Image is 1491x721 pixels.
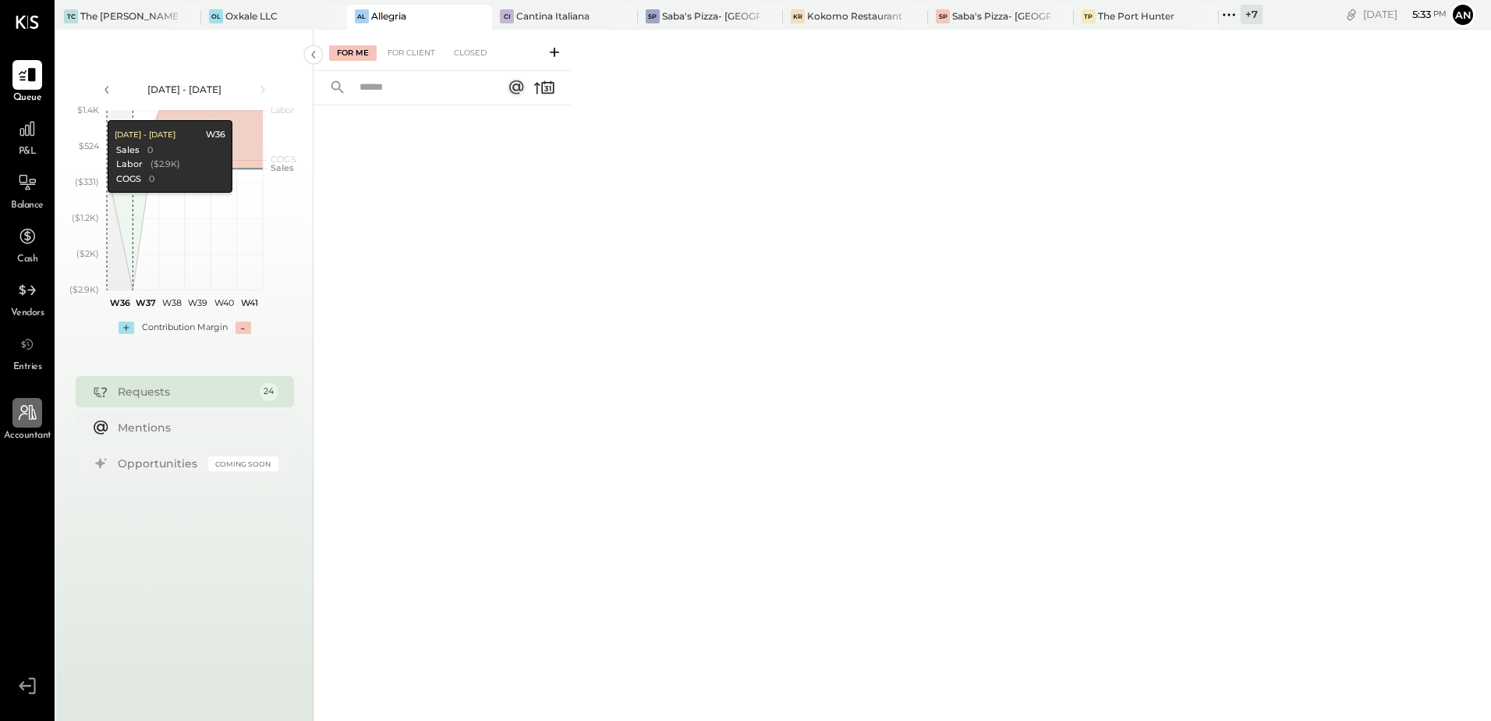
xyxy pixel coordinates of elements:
[119,83,251,96] div: [DATE] - [DATE]
[936,9,950,23] div: SP
[1,222,54,267] a: Cash
[77,105,99,115] text: $1.4K
[79,140,100,151] text: $524
[1241,5,1263,24] div: + 7
[500,9,514,23] div: CI
[807,9,902,23] div: Kokomo Restaurant
[516,9,590,23] div: Cantina Italiana
[446,45,494,61] div: Closed
[118,384,252,400] div: Requests
[1363,7,1447,22] div: [DATE]
[13,360,42,375] span: Entries
[662,9,760,23] div: Saba's Pizza- [GEOGRAPHIC_DATA]
[329,45,377,61] div: For Me
[1,398,54,443] a: Accountant
[147,144,152,157] div: 0
[76,248,99,259] text: ($2K)
[115,173,140,186] div: COGS
[13,91,42,105] span: Queue
[142,321,228,334] div: Contribution Margin
[260,382,278,401] div: 24
[380,45,443,61] div: For Client
[355,9,369,23] div: Al
[150,158,179,171] div: ($2.9K)
[1,114,54,159] a: P&L
[271,154,296,165] text: COGS
[115,158,142,171] div: Labor
[1450,2,1475,27] button: An
[119,321,134,334] div: +
[209,9,223,23] div: OL
[69,284,99,295] text: ($2.9K)
[75,176,99,187] text: ($331)
[114,130,175,140] div: [DATE] - [DATE]
[241,297,258,308] text: W41
[118,456,200,471] div: Opportunities
[952,9,1050,23] div: Saba's Pizza- [GEOGRAPHIC_DATA]
[205,129,225,141] div: W36
[1344,6,1359,23] div: copy link
[109,297,129,308] text: W36
[225,9,278,23] div: Oxkale LLC
[271,162,294,173] text: Sales
[236,321,251,334] div: -
[115,144,139,157] div: Sales
[148,173,154,186] div: 0
[371,9,406,23] div: Allegria
[11,199,44,213] span: Balance
[214,297,233,308] text: W40
[72,212,99,223] text: ($1.2K)
[161,297,181,308] text: W38
[646,9,660,23] div: SP
[1,60,54,105] a: Queue
[1082,9,1096,23] div: TP
[791,9,805,23] div: KR
[1,168,54,213] a: Balance
[19,145,37,159] span: P&L
[1098,9,1174,23] div: The Port Hunter
[188,297,207,308] text: W39
[271,105,294,115] text: Labor
[17,253,37,267] span: Cash
[1,275,54,321] a: Vendors
[11,307,44,321] span: Vendors
[208,456,278,471] div: Coming Soon
[4,429,51,443] span: Accountant
[136,297,156,308] text: W37
[1,329,54,375] a: Entries
[118,420,271,435] div: Mentions
[64,9,78,23] div: TC
[80,9,178,23] div: The [PERSON_NAME]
